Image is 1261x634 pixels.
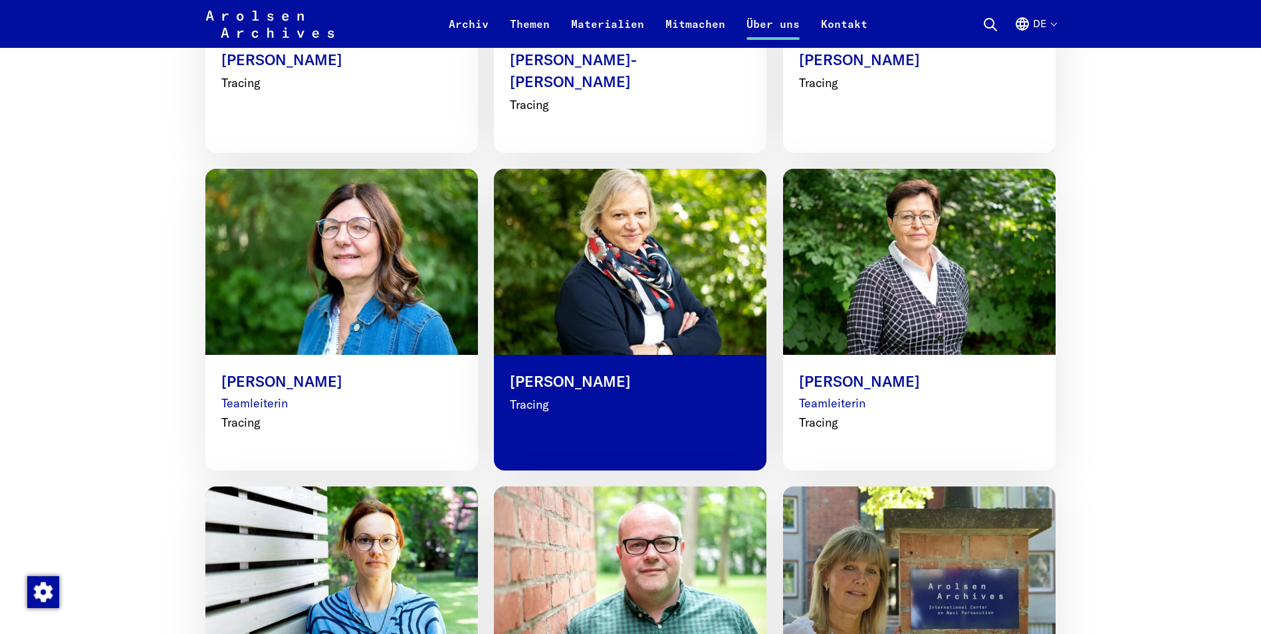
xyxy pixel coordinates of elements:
[221,413,462,431] p: Tracing
[221,49,462,71] p: [PERSON_NAME]
[205,169,478,355] img: Gabriele Zander-Knoche
[560,16,655,48] a: Materialien
[510,395,750,413] p: Tracing
[736,16,810,48] a: Über uns
[799,74,1040,92] p: Tracing
[799,394,1040,412] p: Teamleiterin
[27,576,59,608] img: Zustimmung ändern
[221,371,462,393] p: [PERSON_NAME]
[27,576,58,607] div: Zustimmung ändern
[799,371,1040,393] p: [PERSON_NAME]
[438,16,499,48] a: Archiv
[783,169,1056,355] img: Malgorzata Przybyla
[799,49,1040,71] p: [PERSON_NAME]
[655,16,736,48] a: Mitmachen
[221,74,462,92] p: Tracing
[810,16,878,48] a: Kontakt
[1014,16,1056,48] button: Deutsch, Sprachauswahl
[221,394,462,412] p: Teamleiterin
[510,49,750,93] p: [PERSON_NAME]-[PERSON_NAME]
[499,16,560,48] a: Themen
[438,8,878,40] nav: Primär
[510,96,750,114] p: Tracing
[799,413,1040,431] p: Tracing
[510,371,750,393] p: [PERSON_NAME]
[481,159,780,364] img: Anja Putzki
